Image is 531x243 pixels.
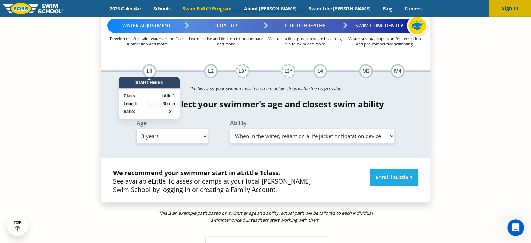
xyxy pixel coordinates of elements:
span: Little 1 [162,92,175,99]
p: Maintain a float position while breathing, flip to swim and more [266,36,345,47]
span: 30min [163,100,175,107]
span: X [160,80,163,85]
p: *In this class, your swimmer will focus on multiple steps within the progression. [101,84,430,94]
div: Start Here [119,77,180,88]
a: About [PERSON_NAME] [238,5,303,12]
img: FOSS Swim School Logo [3,3,63,14]
strong: Ratio: [124,109,135,114]
p: See available classes or camps at your local [PERSON_NAME] Swim School by logging in or creating ... [113,169,314,194]
span: Little 1 [152,177,171,185]
div: Swim Confidently [345,19,424,33]
p: This is an example path based on swimmer age and ability, actual path will be tailored to each in... [157,209,374,223]
span: Little 1 [241,169,263,177]
a: Blog [376,5,398,12]
span: 3:1 [169,108,175,115]
span: Little 1 [396,174,412,180]
strong: Class: [124,93,137,98]
a: Enroll inLittle 1 [370,169,418,186]
label: Ability [230,120,395,126]
a: Careers [398,5,427,12]
div: Flip to Breathe [266,19,345,33]
label: Age [137,120,208,126]
div: M4 [391,64,405,78]
strong: Length: [124,101,139,106]
a: 2025 Calendar [104,5,147,12]
div: Water Adjustment [107,19,186,33]
strong: We recommend your swimmer start in a class. [113,169,280,177]
a: Swim Like [PERSON_NAME] [303,5,377,12]
div: L4 [313,64,327,78]
div: M3 [359,64,373,78]
a: Schools [147,5,177,12]
div: L1 [142,64,156,78]
div: Float Up [186,19,266,33]
a: Swim Path® Program [177,5,238,12]
p: Develop comfort with water on the face, submersion and more [107,36,186,47]
div: TOP [14,220,22,231]
h4: Next, select your swimmer's age and closest swim ability [101,99,430,109]
p: Master strong propulsion for recreation and pre-competitive swimming [345,36,424,47]
div: L2 [204,64,218,78]
iframe: Intercom live chat [507,219,524,236]
p: Learn to rise and float on front and back and more [186,36,266,47]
